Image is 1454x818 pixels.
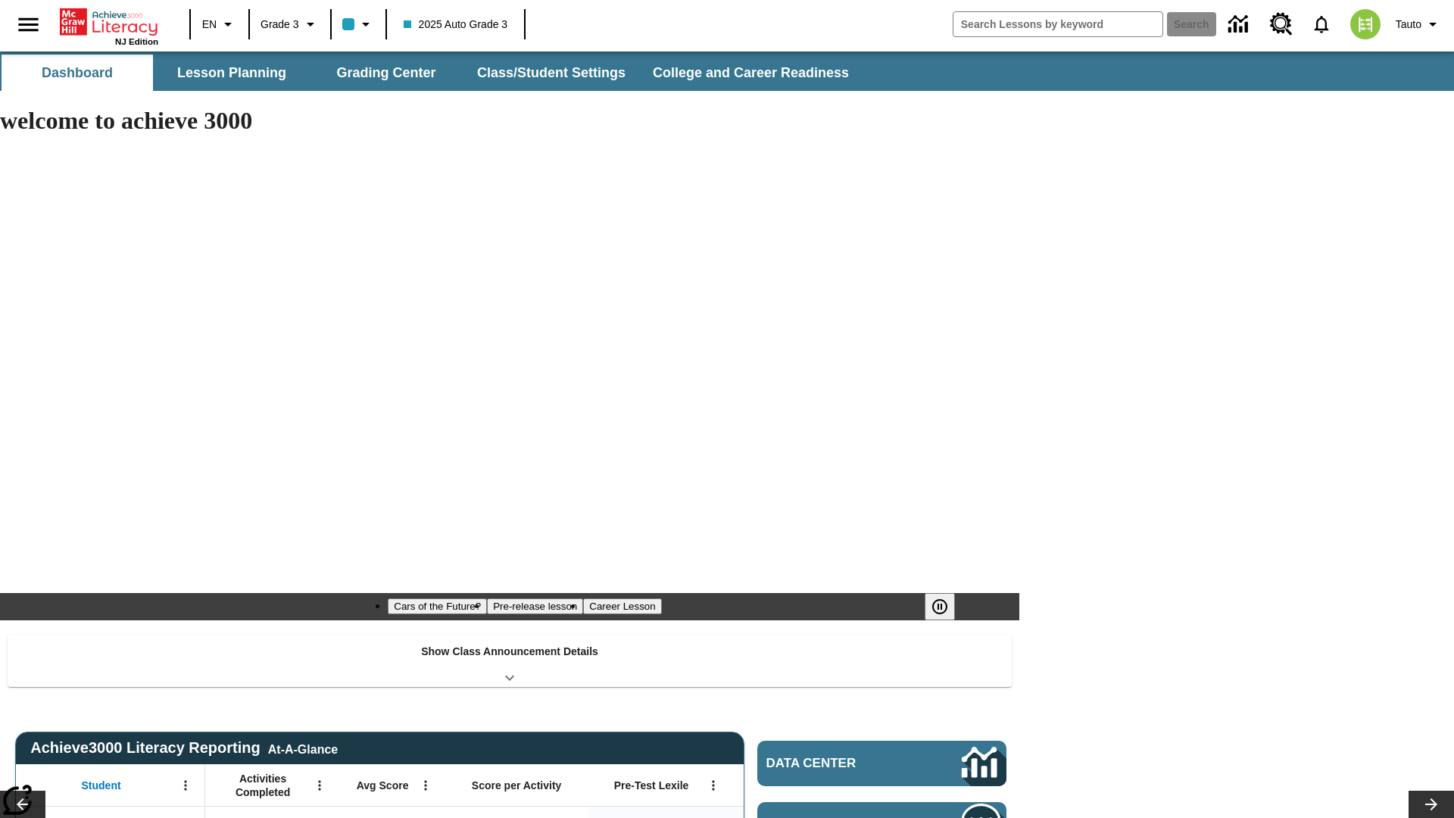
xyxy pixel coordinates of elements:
[60,7,158,37] a: Home
[925,593,955,620] button: Pause
[156,55,307,91] button: Lesson Planning
[1341,5,1390,44] button: Select a new avatar
[472,779,562,792] span: Score per Activity
[336,11,381,38] button: Class color is light blue. Change class color
[82,779,121,792] span: Student
[1302,5,1341,44] a: Notifications
[487,598,583,614] button: Slide 2 Pre-release lesson
[1219,4,1261,45] a: Data Center
[2,55,153,91] button: Dashboard
[195,11,244,38] button: Language: EN, Select a language
[1261,4,1302,45] a: Resource Center, Will open in new tab
[174,774,197,797] button: Open Menu
[6,2,51,47] button: Open side menu
[310,55,462,91] button: Grading Center
[702,774,725,797] button: Open Menu
[465,55,638,91] button: Class/Student Settings
[8,635,1012,687] div: Show Class Announcement Details
[254,11,326,38] button: Grade: Grade 3, Select a grade
[388,598,487,614] button: Slide 1 Cars of the Future?
[30,739,338,757] span: Achieve3000 Literacy Reporting
[261,17,299,33] span: Grade 3
[1409,791,1454,818] button: Lesson carousel, Next
[202,17,217,33] span: EN
[213,772,313,799] span: Activities Completed
[414,774,437,797] button: Open Menu
[953,12,1162,36] input: search field
[757,741,1006,786] a: Data Center
[1390,11,1448,38] button: Profile/Settings
[766,756,910,771] span: Data Center
[357,779,409,792] span: Avg Score
[1350,9,1381,39] img: avatar image
[1396,17,1421,33] span: Tauto
[268,740,338,757] div: At-A-Glance
[115,37,158,46] span: NJ Edition
[308,774,331,797] button: Open Menu
[641,55,861,91] button: College and Career Readiness
[614,779,689,792] span: Pre-Test Lexile
[404,17,508,33] span: 2025 Auto Grade 3
[925,593,970,620] div: Pause
[583,598,661,614] button: Slide 3 Career Lesson
[60,5,158,46] div: Home
[421,644,598,660] p: Show Class Announcement Details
